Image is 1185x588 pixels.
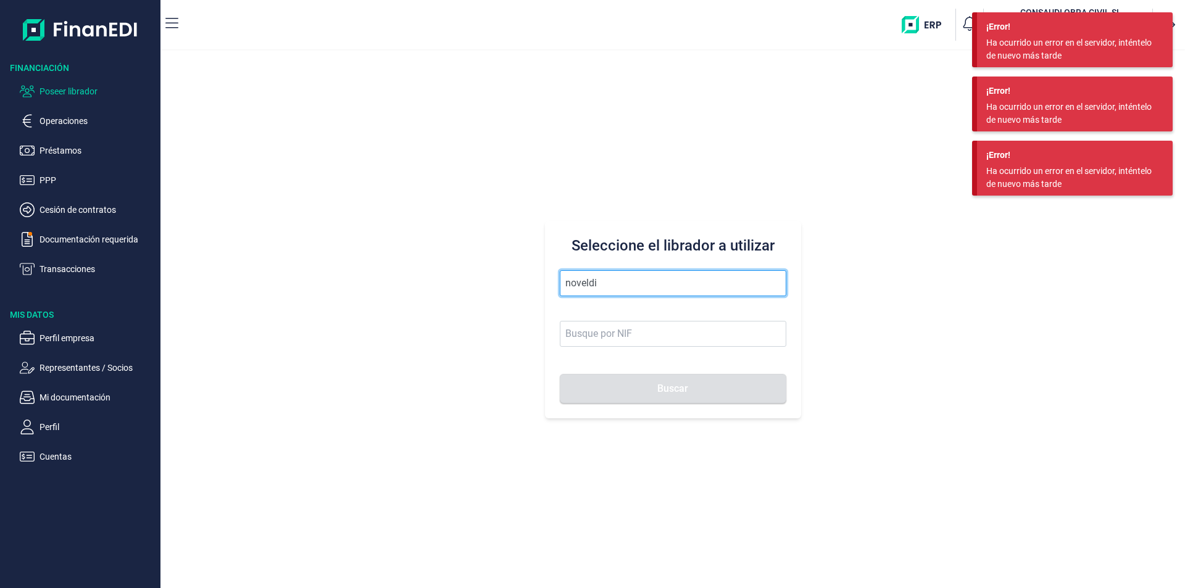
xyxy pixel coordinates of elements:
button: Préstamos [20,143,156,158]
p: Perfil empresa [39,331,156,346]
p: Transacciones [39,262,156,276]
button: Perfil empresa [20,331,156,346]
div: Ha ocurrido un error en el servidor, inténtelo de nuevo más tarde [986,36,1154,62]
button: Operaciones [20,114,156,128]
button: COCONSAUDI OBRA CIVIL SL[PERSON_NAME] [PERSON_NAME](B95704722) [989,6,1147,43]
p: Cesión de contratos [39,202,156,217]
p: Mi documentación [39,390,156,405]
button: Poseer librador [20,84,156,99]
input: Busque por NIF [560,321,786,347]
p: Documentación requerida [39,232,156,247]
p: Operaciones [39,114,156,128]
button: Representantes / Socios [20,360,156,375]
button: Buscar [560,374,786,404]
span: Buscar [657,384,688,393]
button: Perfil [20,420,156,434]
button: Mi documentación [20,390,156,405]
h3: Seleccione el librador a utilizar [560,236,786,255]
button: Transacciones [20,262,156,276]
button: Cuentas [20,449,156,464]
img: Logo de aplicación [23,10,138,49]
p: Representantes / Socios [39,360,156,375]
img: erp [902,16,950,33]
h3: CONSAUDI OBRA CIVIL SL [1013,6,1128,19]
button: Documentación requerida [20,232,156,247]
p: Perfil [39,420,156,434]
p: Poseer librador [39,84,156,99]
div: ¡Error! [986,149,1163,162]
button: Cesión de contratos [20,202,156,217]
div: Ha ocurrido un error en el servidor, inténtelo de nuevo más tarde [986,165,1154,191]
button: PPP [20,173,156,188]
p: Cuentas [39,449,156,464]
input: Seleccione la razón social [560,270,786,296]
p: Préstamos [39,143,156,158]
div: Ha ocurrido un error en el servidor, inténtelo de nuevo más tarde [986,101,1154,126]
div: ¡Error! [986,85,1163,97]
div: ¡Error! [986,20,1163,33]
p: PPP [39,173,156,188]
